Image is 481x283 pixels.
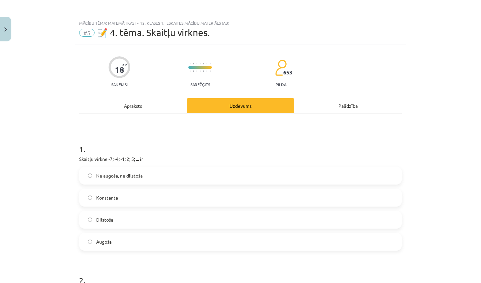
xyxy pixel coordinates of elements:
[96,238,112,245] span: Augoša
[79,21,402,25] div: Mācību tēma: Matemātikas i - 12. klases 1. ieskaites mācību materiāls (ab)
[4,27,7,32] img: icon-close-lesson-0947bae3869378f0d4975bcd49f059093ad1ed9edebbc8119c70593378902aed.svg
[294,98,402,113] div: Palīdzība
[193,70,194,72] img: icon-short-line-57e1e144782c952c97e751825c79c345078a6d821885a25fce030b3d8c18986b.svg
[196,70,197,72] img: icon-short-line-57e1e144782c952c97e751825c79c345078a6d821885a25fce030b3d8c18986b.svg
[79,156,402,163] p: Skaitļu virkne -7; -4; -1; 2; 5; ... ir
[196,63,197,64] img: icon-short-line-57e1e144782c952c97e751825c79c345078a6d821885a25fce030b3d8c18986b.svg
[203,70,204,72] img: icon-short-line-57e1e144782c952c97e751825c79c345078a6d821885a25fce030b3d8c18986b.svg
[96,194,118,201] span: Konstanta
[115,65,124,74] div: 18
[96,216,113,223] span: Dilstoša
[96,172,143,179] span: Ne augoša, ne dilstoša
[203,63,204,64] img: icon-short-line-57e1e144782c952c97e751825c79c345078a6d821885a25fce030b3d8c18986b.svg
[283,69,292,75] span: 653
[79,133,402,154] h1: 1 .
[122,63,127,66] span: XP
[88,218,92,222] input: Dilstoša
[187,98,294,113] div: Uzdevums
[109,82,130,87] p: Saņemsi
[190,82,210,87] p: Sarežģīts
[79,29,95,37] span: #5
[206,63,207,64] img: icon-short-line-57e1e144782c952c97e751825c79c345078a6d821885a25fce030b3d8c18986b.svg
[275,59,287,76] img: students-c634bb4e5e11cddfef0936a35e636f08e4e9abd3cc4e673bd6f9a4125e45ecb1.svg
[206,70,207,72] img: icon-short-line-57e1e144782c952c97e751825c79c345078a6d821885a25fce030b3d8c18986b.svg
[276,82,286,87] p: pilda
[88,196,92,200] input: Konstanta
[88,240,92,244] input: Augoša
[96,27,210,38] span: 📝 4. tēma. Skaitļu virknes.
[79,98,187,113] div: Apraksts
[193,63,194,64] img: icon-short-line-57e1e144782c952c97e751825c79c345078a6d821885a25fce030b3d8c18986b.svg
[88,174,92,178] input: Ne augoša, ne dilstoša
